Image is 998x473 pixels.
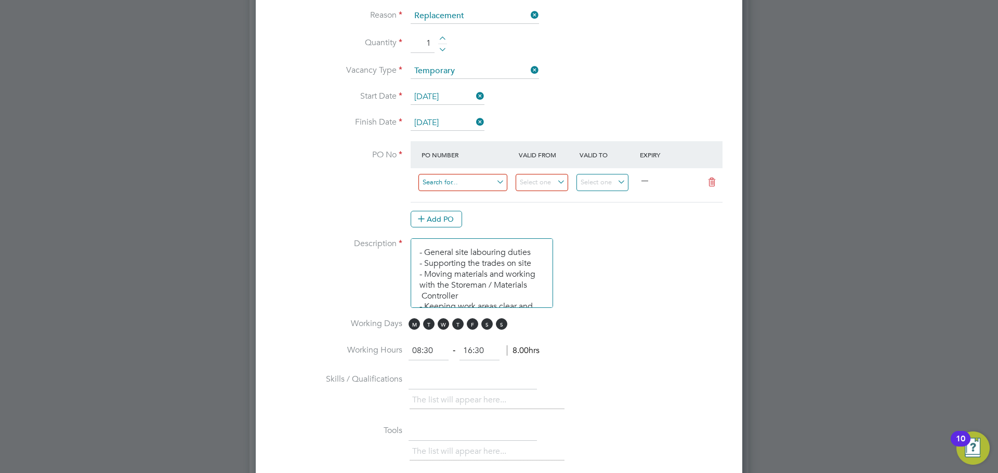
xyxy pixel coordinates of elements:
span: ‐ [451,345,457,356]
span: S [496,318,507,330]
label: Quantity [272,37,402,48]
span: S [481,318,493,330]
label: Description [272,238,402,249]
span: M [409,318,420,330]
div: Valid To [577,145,638,164]
input: 08:00 [409,342,449,360]
button: Add PO [411,211,462,227]
span: T [423,318,435,330]
label: Working Days [272,318,402,329]
input: Select one [576,174,629,191]
input: Select one [411,115,484,131]
li: The list will appear here... [412,393,510,407]
span: T [452,318,464,330]
span: W [438,318,449,330]
label: Start Date [272,91,402,102]
span: F [467,318,478,330]
label: PO No [272,150,402,160]
div: Expiry [637,145,698,164]
input: Search for... [418,174,507,191]
input: Select one [516,174,568,191]
div: Valid From [516,145,577,164]
label: Skills / Qualifications [272,374,402,385]
button: Open Resource Center, 10 new notifications [956,431,990,465]
label: Vacancy Type [272,65,402,76]
input: 17:00 [459,342,500,360]
li: The list will appear here... [412,444,510,458]
div: PO Number [419,145,516,164]
input: Select one [411,63,539,79]
label: Working Hours [272,345,402,356]
label: Finish Date [272,117,402,128]
span: 8.00hrs [507,345,540,356]
div: 10 [956,439,965,452]
label: Tools [272,425,402,436]
input: Select one [411,8,539,24]
label: Reason [272,10,402,21]
span: — [641,176,648,185]
input: Select one [411,89,484,105]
